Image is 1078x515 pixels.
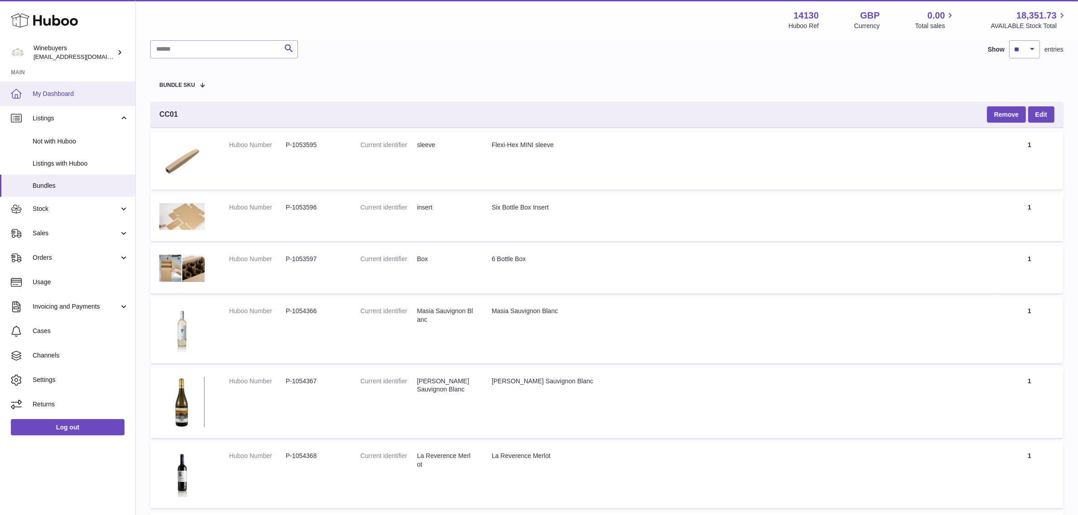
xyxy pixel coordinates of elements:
dt: Current identifier [360,203,417,212]
img: Lastra Sauvignon Blanc [159,377,205,427]
span: Usage [33,278,129,286]
span: 0.00 [928,10,945,22]
a: Edit [1028,106,1054,123]
span: 18,351.73 [1016,10,1057,22]
dt: Current identifier [360,377,417,394]
span: Bundles [33,181,129,190]
span: CC01 [159,110,178,119]
dd: sleeve [417,141,474,149]
td: 1 [996,246,1064,293]
dt: Huboo Number [229,255,286,263]
dd: P-1053595 [286,141,342,149]
span: Listings with Huboo [33,159,129,168]
dt: Huboo Number [229,377,286,386]
td: 1 [996,194,1064,241]
span: Not with Huboo [33,137,129,146]
td: 1 [996,298,1064,363]
dd: P-1053596 [286,203,342,212]
span: Settings [33,376,129,384]
img: internalAdmin-14130@internal.huboo.com [11,46,24,59]
div: 6 Bottle Box [492,255,987,263]
strong: GBP [860,10,880,22]
dt: Huboo Number [229,307,286,315]
dd: P-1053597 [286,255,342,263]
dd: P-1054367 [286,377,342,386]
dt: Current identifier [360,452,417,469]
div: [PERSON_NAME] Sauvignon Blanc [492,377,987,386]
div: Currency [854,22,880,30]
dd: [PERSON_NAME] Sauvignon Blanc [417,377,474,394]
button: Remove [987,106,1026,123]
span: Sales [33,229,119,238]
label: Show [988,45,1005,54]
dt: Huboo Number [229,452,286,460]
dt: Current identifier [360,307,417,324]
span: Returns [33,400,129,409]
div: Masia Sauvignon Blanc [492,307,987,315]
span: Bundle SKU [159,82,195,88]
td: 1 [996,443,1064,508]
dt: Huboo Number [229,203,286,212]
dd: Box [417,255,474,263]
div: Huboo Ref [789,22,819,30]
dd: P-1054368 [286,452,342,460]
span: Listings [33,114,119,123]
img: Masia Sauvignon Blanc [159,307,205,352]
span: Invoicing and Payments [33,302,119,311]
strong: 14130 [794,10,819,22]
a: 0.00 Total sales [915,10,955,30]
div: La Reverence Merlot [492,452,987,460]
span: Channels [33,351,129,360]
dt: Huboo Number [229,141,286,149]
img: La Reverence Merlot [159,452,205,497]
dd: La Reverence Merlot [417,452,474,469]
div: Winebuyers [34,44,115,61]
img: 6 Bottle Box [159,255,205,282]
dd: Masia Sauvignon Blanc [417,307,474,324]
span: entries [1044,45,1064,54]
dt: Current identifier [360,255,417,263]
span: Orders [33,253,119,262]
dd: insert [417,203,474,212]
span: AVAILABLE Stock Total [991,22,1067,30]
span: Cases [33,327,129,335]
a: Log out [11,419,125,435]
span: [EMAIL_ADDRESS][DOMAIN_NAME] [34,53,133,60]
dt: Current identifier [360,141,417,149]
div: Flexi-Hex MINI sleeve [492,141,987,149]
div: Six Bottle Box Insert [492,203,987,212]
a: 18,351.73 AVAILABLE Stock Total [991,10,1067,30]
span: My Dashboard [33,90,129,98]
img: Six Bottle Box Insert [159,203,205,229]
img: Flexi-Hex MINI sleeve [159,141,205,179]
span: Stock [33,205,119,213]
td: 1 [996,368,1064,439]
dd: P-1054366 [286,307,342,315]
span: Total sales [915,22,955,30]
td: 1 [996,132,1064,190]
